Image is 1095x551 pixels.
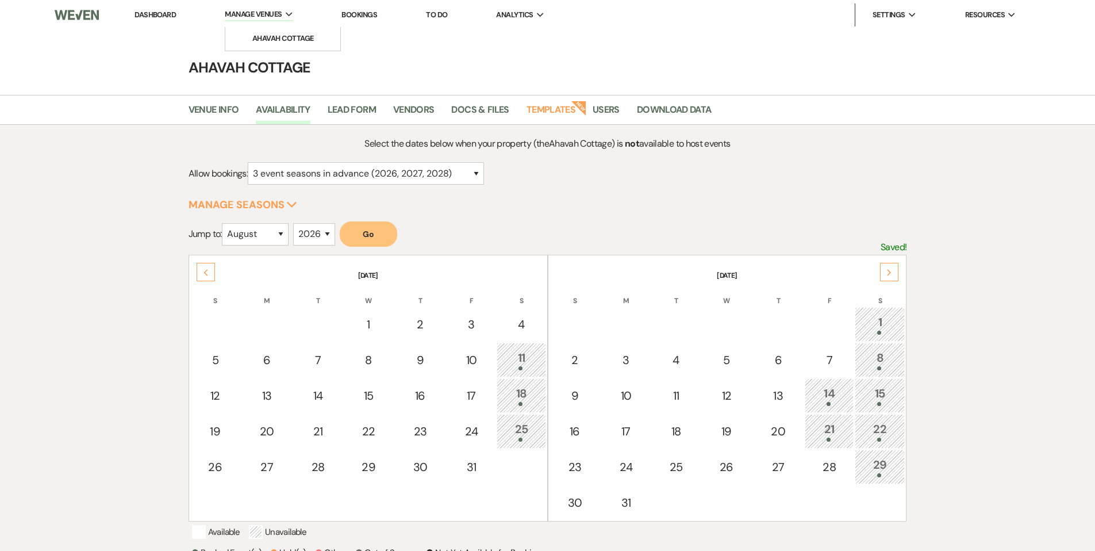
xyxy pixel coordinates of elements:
th: S [855,282,905,306]
div: 28 [811,458,847,476]
div: 26 [197,458,234,476]
a: Download Data [637,102,712,124]
div: 31 [608,494,644,511]
strong: New [571,100,587,116]
div: 19 [197,423,234,440]
th: [DATE] [190,257,546,281]
div: 23 [556,458,594,476]
a: Venue Info [189,102,239,124]
div: 2 [401,316,440,333]
div: 7 [300,351,336,369]
th: S [190,282,240,306]
div: 27 [759,458,797,476]
div: 8 [350,351,387,369]
span: Analytics [496,9,533,21]
div: 10 [453,351,489,369]
th: T [651,282,700,306]
span: Manage Venues [225,9,282,20]
th: F [447,282,495,306]
div: 4 [503,316,539,333]
li: Ahavah Cottage [231,33,335,44]
div: 14 [811,385,847,406]
div: 15 [350,387,387,404]
div: 9 [556,387,594,404]
div: 8 [861,349,898,370]
div: 24 [608,458,644,476]
div: 11 [503,349,539,370]
div: 28 [300,458,336,476]
h4: Ahavah Cottage [134,58,962,78]
th: W [344,282,394,306]
a: Ahavah Cottage [225,27,340,50]
div: 15 [861,385,898,406]
div: 3 [453,316,489,333]
div: 31 [453,458,489,476]
a: Bookings [341,10,377,20]
div: 19 [708,423,745,440]
div: 17 [453,387,489,404]
th: [DATE] [550,257,905,281]
button: Go [340,221,397,247]
div: 18 [503,385,539,406]
p: Available [192,525,240,539]
a: Dashboard [135,10,176,20]
div: 22 [350,423,387,440]
button: Manage Seasons [189,200,297,210]
div: 25 [503,420,539,442]
div: 9 [401,351,440,369]
strong: not [625,137,639,150]
th: M [601,282,650,306]
a: Availability [256,102,310,124]
div: 6 [248,351,286,369]
p: Select the dates below when your property (the Ahavah Cottage ) is available to host events [278,136,817,151]
div: 1 [350,316,387,333]
div: 21 [300,423,336,440]
div: 30 [401,458,440,476]
a: To Do [426,10,447,20]
p: Saved! [881,240,906,255]
th: S [497,282,545,306]
a: Lead Form [328,102,376,124]
div: 13 [759,387,797,404]
div: 24 [453,423,489,440]
p: Unavailable [249,525,306,539]
a: Templates [527,102,575,124]
div: 4 [658,351,694,369]
div: 30 [556,494,594,511]
div: 22 [861,420,898,442]
div: 11 [658,387,694,404]
div: 20 [248,423,286,440]
div: 5 [197,351,234,369]
div: 10 [608,387,644,404]
div: 7 [811,351,847,369]
span: Settings [873,9,905,21]
a: Vendors [393,102,435,124]
div: 16 [556,423,594,440]
span: Resources [965,9,1005,21]
div: 6 [759,351,797,369]
div: 27 [248,458,286,476]
th: T [395,282,446,306]
div: 12 [708,387,745,404]
div: 20 [759,423,797,440]
div: 23 [401,423,440,440]
a: Users [593,102,620,124]
th: T [752,282,804,306]
div: 1 [861,313,898,335]
div: 29 [350,458,387,476]
th: F [805,282,854,306]
div: 21 [811,420,847,442]
div: 25 [658,458,694,476]
span: Jump to: [189,228,222,240]
div: 17 [608,423,644,440]
div: 2 [556,351,594,369]
th: W [701,282,751,306]
th: T [294,282,343,306]
div: 16 [401,387,440,404]
img: Weven Logo [55,3,98,27]
div: 13 [248,387,286,404]
div: 12 [197,387,234,404]
span: Allow bookings: [189,167,248,179]
a: Docs & Files [451,102,509,124]
div: 14 [300,387,336,404]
